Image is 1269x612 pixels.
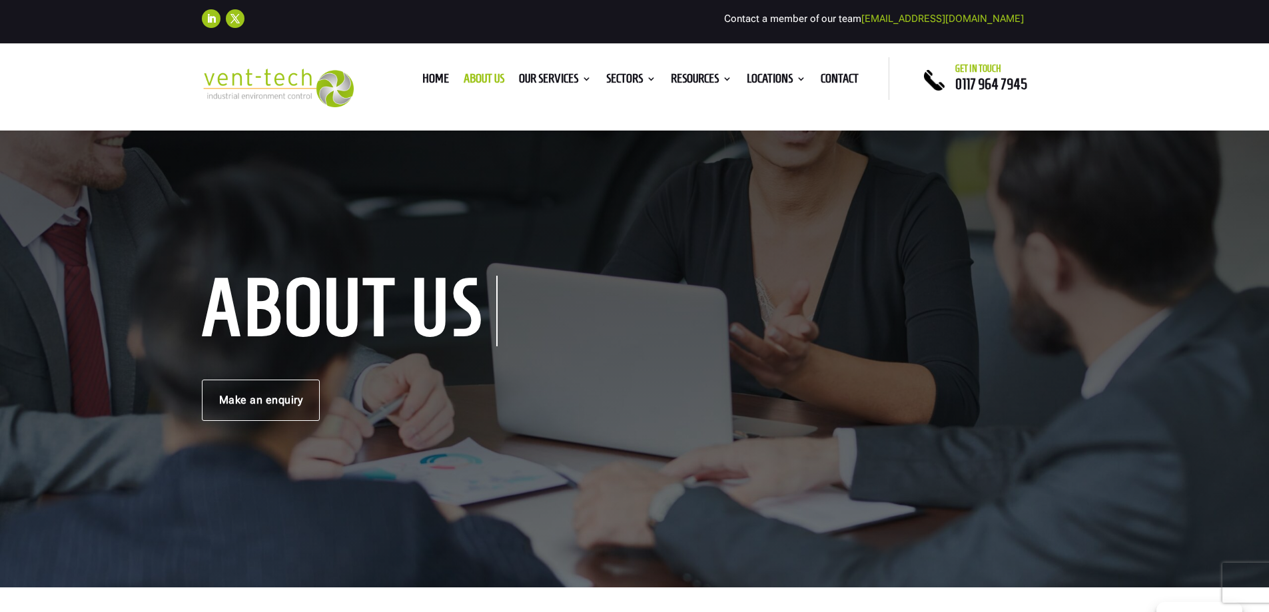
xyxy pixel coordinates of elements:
[955,76,1027,92] a: 0117 964 7945
[202,380,320,421] a: Make an enquiry
[519,74,592,89] a: Our Services
[671,74,732,89] a: Resources
[202,9,220,28] a: Follow on LinkedIn
[724,13,1024,25] span: Contact a member of our team
[955,63,1001,74] span: Get in touch
[202,276,498,346] h1: About us
[422,74,449,89] a: Home
[226,9,244,28] a: Follow on X
[861,13,1024,25] a: [EMAIL_ADDRESS][DOMAIN_NAME]
[606,74,656,89] a: Sectors
[747,74,806,89] a: Locations
[464,74,504,89] a: About us
[202,69,354,108] img: 2023-09-27T08_35_16.549ZVENT-TECH---Clear-background
[821,74,859,89] a: Contact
